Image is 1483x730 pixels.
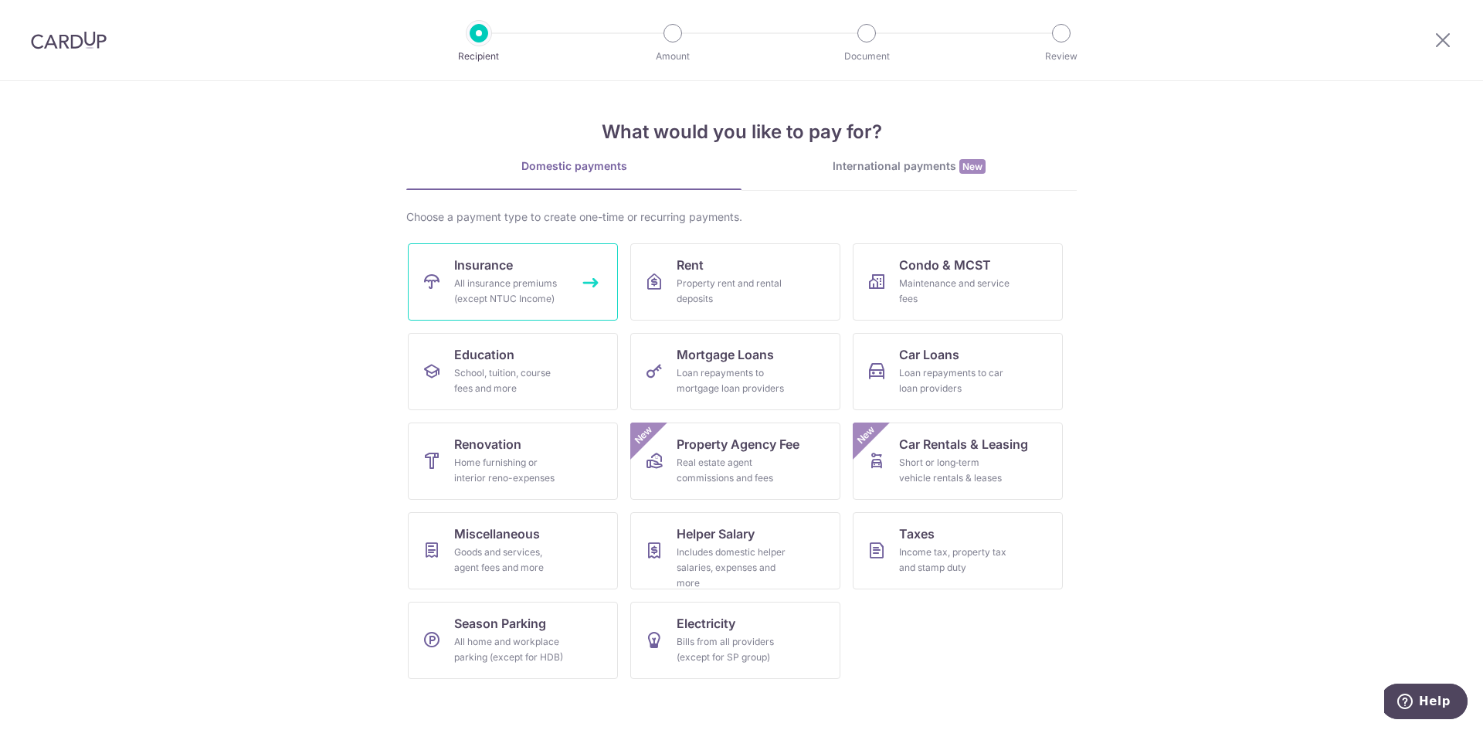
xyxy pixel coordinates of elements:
[408,602,618,679] a: Season ParkingAll home and workplace parking (except for HDB)
[853,512,1063,589] a: TaxesIncome tax, property tax and stamp duty
[406,118,1077,146] h4: What would you like to pay for?
[616,49,730,64] p: Amount
[406,158,741,174] div: Domestic payments
[454,256,513,274] span: Insurance
[853,423,1063,500] a: Car Rentals & LeasingShort or long‑term vehicle rentals & leasesNew
[454,276,565,307] div: All insurance premiums (except NTUC Income)
[741,158,1077,175] div: International payments
[959,159,986,174] span: New
[899,545,1010,576] div: Income tax, property tax and stamp duty
[454,455,565,486] div: Home furnishing or interior reno-expenses
[630,243,840,321] a: RentProperty rent and rental deposits
[408,333,618,410] a: EducationSchool, tuition, course fees and more
[899,435,1028,453] span: Car Rentals & Leasing
[454,345,514,364] span: Education
[454,545,565,576] div: Goods and services, agent fees and more
[677,365,788,396] div: Loan repayments to mortgage loan providers
[677,276,788,307] div: Property rent and rental deposits
[899,256,991,274] span: Condo & MCST
[899,365,1010,396] div: Loan repayments to car loan providers
[677,634,788,665] div: Bills from all providers (except for SP group)
[31,31,107,49] img: CardUp
[35,11,66,25] span: Help
[677,435,799,453] span: Property Agency Fee
[899,525,935,543] span: Taxes
[1004,49,1118,64] p: Review
[408,243,618,321] a: InsuranceAll insurance premiums (except NTUC Income)
[630,423,840,500] a: Property Agency FeeReal estate agent commissions and feesNew
[899,345,959,364] span: Car Loans
[454,634,565,665] div: All home and workplace parking (except for HDB)
[677,345,774,364] span: Mortgage Loans
[454,525,540,543] span: Miscellaneous
[677,614,735,633] span: Electricity
[422,49,536,64] p: Recipient
[454,435,521,453] span: Renovation
[853,423,879,448] span: New
[1384,684,1468,722] iframe: Opens a widget where you can find more information
[454,365,565,396] div: School, tuition, course fees and more
[853,333,1063,410] a: Car LoansLoan repayments to car loan providers
[853,243,1063,321] a: Condo & MCSTMaintenance and service fees
[454,614,546,633] span: Season Parking
[408,512,618,589] a: MiscellaneousGoods and services, agent fees and more
[677,525,755,543] span: Helper Salary
[408,423,618,500] a: RenovationHome furnishing or interior reno-expenses
[631,423,657,448] span: New
[406,209,1077,225] div: Choose a payment type to create one-time or recurring payments.
[677,256,704,274] span: Rent
[809,49,924,64] p: Document
[677,455,788,486] div: Real estate agent commissions and fees
[630,512,840,589] a: Helper SalaryIncludes domestic helper salaries, expenses and more
[899,276,1010,307] div: Maintenance and service fees
[677,545,788,591] div: Includes domestic helper salaries, expenses and more
[630,602,840,679] a: ElectricityBills from all providers (except for SP group)
[899,455,1010,486] div: Short or long‑term vehicle rentals & leases
[630,333,840,410] a: Mortgage LoansLoan repayments to mortgage loan providers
